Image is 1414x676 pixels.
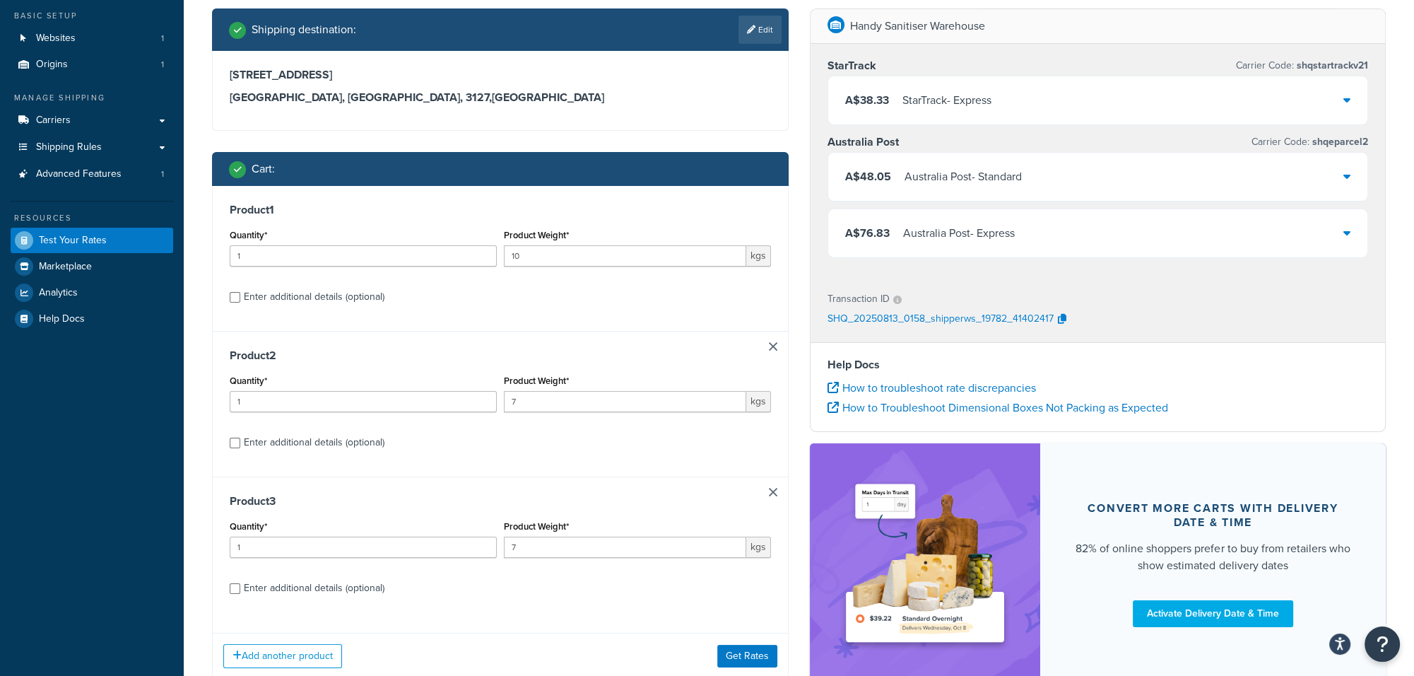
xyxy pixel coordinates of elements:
[827,400,1168,416] a: How to Troubleshoot Dimensional Boxes Not Packing as Expected
[827,289,890,309] p: Transaction ID
[252,23,356,36] h2: Shipping destination :
[504,521,569,532] label: Product Weight*
[1309,134,1368,149] span: shqeparcel2
[36,33,76,45] span: Websites
[845,168,891,185] span: A$48.05
[244,578,384,598] div: Enter additional details (optional)
[230,245,497,267] input: 0.0
[769,342,777,351] a: Remove Item
[845,225,890,241] span: A$76.83
[11,254,173,279] a: Marketplace
[230,521,267,532] label: Quantity*
[11,280,173,305] a: Analytics
[827,380,1036,396] a: How to troubleshoot rate discrepancies
[161,59,164,71] span: 1
[230,68,771,82] h3: [STREET_ADDRESS]
[36,115,71,127] span: Carriers
[905,167,1022,187] div: Australia Post - Standard
[11,107,173,134] a: Carriers
[36,59,68,71] span: Origins
[504,537,746,558] input: 0.00
[11,52,173,78] li: Origins
[11,92,173,104] div: Manage Shipping
[230,230,267,240] label: Quantity*
[230,203,771,217] h3: Product 1
[827,135,899,149] h3: Australia Post
[39,261,92,273] span: Marketplace
[36,168,122,180] span: Advanced Features
[11,228,173,253] a: Test Your Rates
[161,168,164,180] span: 1
[827,309,1054,330] p: SHQ_20250813_0158_shipperws_19782_41402417
[717,645,777,668] button: Get Rates
[161,33,164,45] span: 1
[1074,540,1352,574] div: 82% of online shoppers prefer to buy from retailers who show estimated delivery dates
[827,356,1369,373] h4: Help Docs
[230,349,771,363] h3: Product 2
[845,92,889,108] span: A$38.33
[903,223,1015,243] div: Australia Post - Express
[230,391,497,412] input: 0.0
[837,465,1013,663] img: feature-image-ddt-36eae7f7280da8017bfb280eaccd9c446f90b1fe08728e4019434db127062ab4.png
[11,25,173,52] a: Websites1
[1236,56,1368,76] p: Carrier Code:
[1251,132,1368,152] p: Carrier Code:
[230,91,771,105] h3: [GEOGRAPHIC_DATA], [GEOGRAPHIC_DATA], 3127 , [GEOGRAPHIC_DATA]
[1133,600,1293,627] a: Activate Delivery Date & Time
[11,134,173,161] a: Shipping Rules
[1074,501,1352,530] div: Convert more carts with delivery date & time
[244,433,384,453] div: Enter additional details (optional)
[230,583,240,594] input: Enter additional details (optional)
[244,287,384,307] div: Enter additional details (optional)
[230,537,497,558] input: 0.0
[504,230,569,240] label: Product Weight*
[11,306,173,332] a: Help Docs
[1294,58,1368,73] span: shqstartrackv21
[746,245,771,267] span: kgs
[11,25,173,52] li: Websites
[746,537,771,558] span: kgs
[11,161,173,187] a: Advanced Features1
[827,59,876,73] h3: StarTrack
[39,287,78,299] span: Analytics
[504,375,569,386] label: Product Weight*
[504,245,746,267] input: 0.00
[39,235,107,247] span: Test Your Rates
[504,391,746,412] input: 0.00
[11,212,173,224] div: Resources
[11,52,173,78] a: Origins1
[850,16,985,36] p: Handy Sanitiser Warehouse
[746,391,771,412] span: kgs
[738,16,782,44] a: Edit
[39,313,85,325] span: Help Docs
[36,141,102,153] span: Shipping Rules
[902,91,991,110] div: StarTrack - Express
[1365,627,1400,662] button: Open Resource Center
[11,161,173,187] li: Advanced Features
[252,163,275,175] h2: Cart :
[223,644,342,668] button: Add another product
[230,494,771,508] h3: Product 3
[11,10,173,22] div: Basic Setup
[230,375,267,386] label: Quantity*
[769,488,777,496] a: Remove Item
[230,292,240,303] input: Enter additional details (optional)
[230,438,240,448] input: Enter additional details (optional)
